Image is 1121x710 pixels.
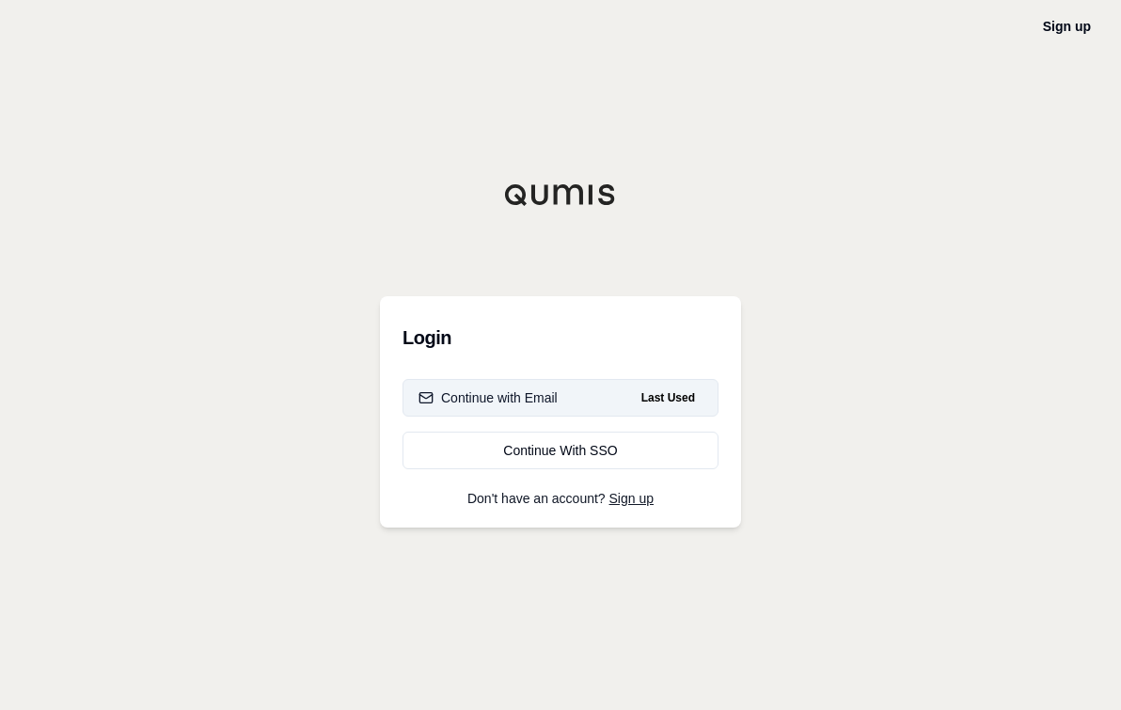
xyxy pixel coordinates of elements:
div: Continue with Email [418,388,558,407]
a: Sign up [1043,19,1091,34]
div: Continue With SSO [418,441,703,460]
a: Sign up [609,491,654,506]
button: Continue with EmailLast Used [403,379,718,417]
p: Don't have an account? [403,492,718,505]
img: Qumis [504,183,617,206]
a: Continue With SSO [403,432,718,469]
h3: Login [403,319,718,356]
span: Last Used [634,387,703,409]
